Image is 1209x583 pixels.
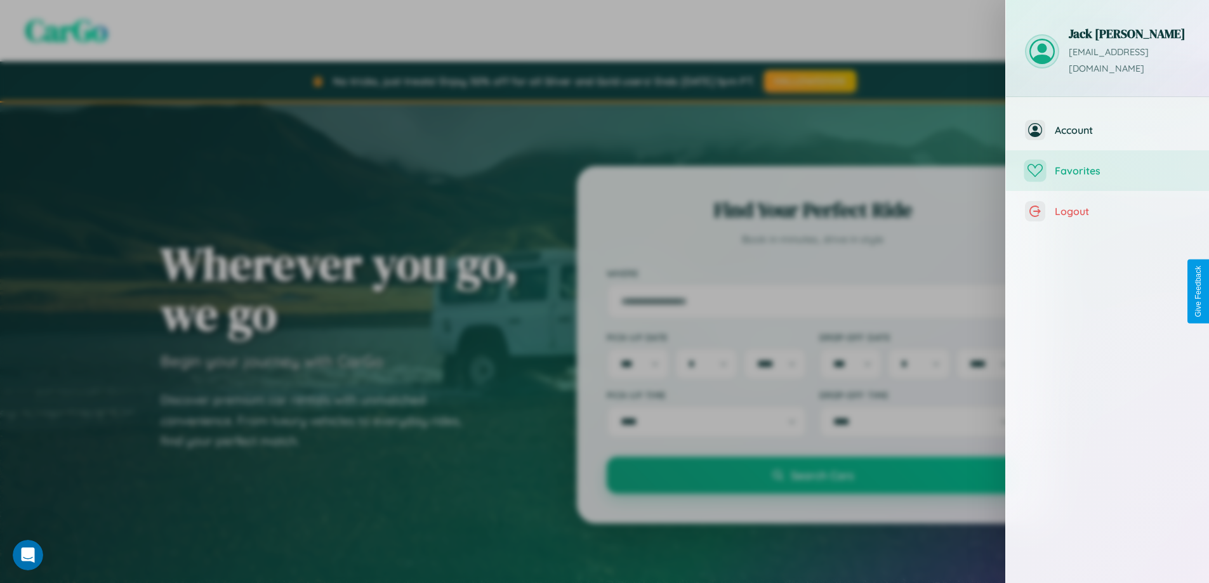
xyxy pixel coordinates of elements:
[1194,266,1203,317] div: Give Feedback
[1069,44,1190,77] p: [EMAIL_ADDRESS][DOMAIN_NAME]
[1055,164,1190,177] span: Favorites
[13,540,43,570] iframe: Intercom live chat
[1069,25,1190,42] h3: Jack [PERSON_NAME]
[1006,110,1209,150] button: Account
[1055,124,1190,136] span: Account
[1006,191,1209,232] button: Logout
[1055,205,1190,218] span: Logout
[1006,150,1209,191] button: Favorites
